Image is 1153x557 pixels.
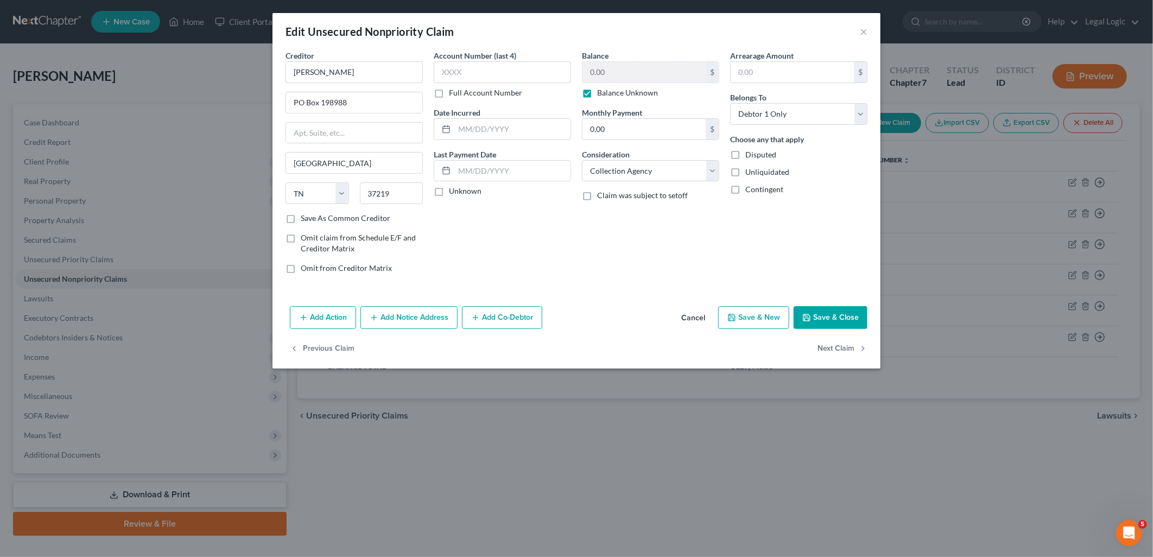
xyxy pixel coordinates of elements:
span: Unliquidated [745,167,789,176]
span: Disputed [745,150,776,159]
label: Consideration [582,149,630,160]
span: 5 [1138,520,1147,529]
div: $ [854,62,867,83]
label: Full Account Number [449,87,522,98]
label: Choose any that apply [730,134,804,145]
label: Unknown [449,186,482,197]
button: Add Co-Debtor [462,306,542,329]
iframe: Intercom live chat [1116,520,1142,546]
div: Edit Unsecured Nonpriority Claim [286,24,454,39]
button: Add Notice Address [360,306,458,329]
input: Enter zip... [360,182,423,204]
label: Date Incurred [434,107,480,118]
button: Previous Claim [290,338,354,360]
input: MM/DD/YYYY [454,119,571,140]
input: Apt, Suite, etc... [286,123,422,143]
label: Account Number (last 4) [434,50,516,61]
label: Last Payment Date [434,149,496,160]
span: Claim was subject to setoff [597,191,688,200]
input: 0.00 [731,62,854,83]
label: Balance [582,50,609,61]
input: 0.00 [582,119,706,140]
div: $ [706,119,719,140]
input: Enter city... [286,153,422,173]
input: MM/DD/YYYY [454,161,571,181]
span: Omit claim from Schedule E/F and Creditor Matrix [301,233,416,253]
label: Arrearage Amount [730,50,794,61]
input: 0.00 [582,62,706,83]
input: Enter address... [286,92,422,113]
div: $ [706,62,719,83]
input: Search creditor by name... [286,61,423,83]
button: Next Claim [818,338,867,360]
button: Add Action [290,306,356,329]
span: Belongs To [730,93,766,102]
button: × [860,25,867,38]
label: Save As Common Creditor [301,213,390,224]
label: Monthly Payment [582,107,642,118]
input: XXXX [434,61,571,83]
label: Balance Unknown [597,87,658,98]
button: Cancel [673,307,714,329]
span: Creditor [286,51,314,60]
button: Save & New [718,306,789,329]
span: Contingent [745,185,783,194]
button: Save & Close [794,306,867,329]
span: Omit from Creditor Matrix [301,263,392,273]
